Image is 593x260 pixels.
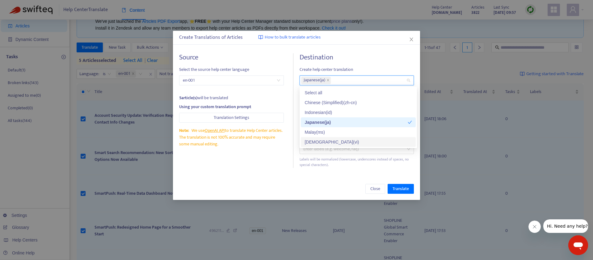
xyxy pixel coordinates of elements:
[408,36,415,43] button: Close
[300,53,414,62] h4: Destination
[179,94,197,101] strong: 5 article(s)
[214,114,249,121] span: Translation Settings
[305,89,412,96] div: Select all
[388,184,414,194] button: Translate
[179,66,284,73] span: Select the source help center language
[301,88,416,98] div: Select all
[258,34,321,41] a: How to bulk translate articles
[183,76,280,85] span: en-001
[305,119,408,126] div: Japanese ( ja )
[305,129,412,136] div: Malay ( ms )
[408,120,412,124] span: check
[409,37,414,42] span: close
[205,127,225,134] a: OpenAI API
[179,113,284,123] button: Translation Settings
[528,221,541,233] iframe: メッセージを閉じる
[179,127,284,148] div: We use to translate Help Center articles. The translation is not 100% accurate and may require so...
[179,34,414,41] div: Create Translations of Articles
[179,104,284,110] div: Using your custom translation prompt
[326,79,330,82] span: close
[393,185,409,192] span: Translate
[265,34,321,41] span: How to bulk translate articles
[300,66,414,73] span: Create help center translation
[258,35,263,40] img: image-link
[305,99,412,106] div: Chinese (Simplified) ( zh-cn )
[543,219,588,233] iframe: 会社からのメッセージ
[179,53,284,62] h4: Source
[300,156,414,168] div: Labels will be normalized (lowercase, underscores instead of spaces, no special characters).
[179,95,284,101] div: will be translated
[305,139,412,145] div: [DEMOGRAPHIC_DATA] ( vi )
[304,77,325,84] span: Japanese ( ja )
[370,185,380,192] span: Close
[407,79,410,82] span: close-circle
[305,109,412,116] div: Indonesian ( id )
[179,127,189,134] span: Note:
[568,235,588,255] iframe: メッセージングウィンドウを開くボタン
[365,184,385,194] button: Close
